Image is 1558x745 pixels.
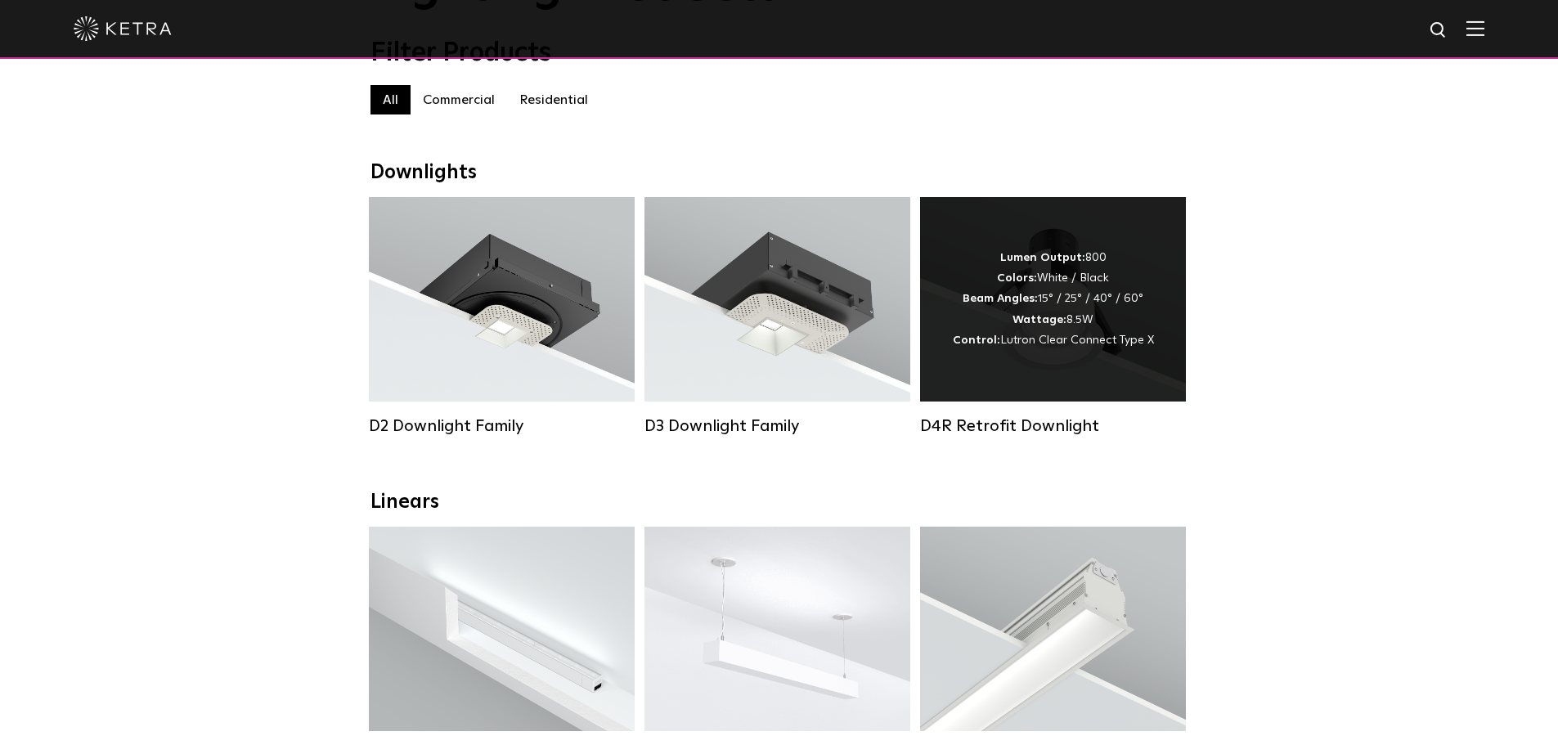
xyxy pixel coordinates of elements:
label: All [370,85,411,114]
strong: Lumen Output: [1000,252,1085,263]
div: D3 Downlight Family [644,416,910,436]
label: Commercial [411,85,507,114]
label: Residential [507,85,600,114]
strong: Colors: [997,272,1037,284]
img: search icon [1429,20,1449,41]
div: D4R Retrofit Downlight [920,416,1186,436]
span: Lutron Clear Connect Type X [1000,334,1154,346]
div: Linears [370,491,1188,514]
a: D4R Retrofit Downlight Lumen Output:800Colors:White / BlackBeam Angles:15° / 25° / 40° / 60°Watta... [920,197,1186,436]
div: D2 Downlight Family [369,416,635,436]
a: D3 Downlight Family Lumen Output:700 / 900 / 1100Colors:White / Black / Silver / Bronze / Paintab... [644,197,910,436]
img: ketra-logo-2019-white [74,16,172,41]
img: Hamburger%20Nav.svg [1466,20,1484,36]
div: 800 White / Black 15° / 25° / 40° / 60° 8.5W [953,248,1154,351]
a: D2 Downlight Family Lumen Output:1200Colors:White / Black / Gloss Black / Silver / Bronze / Silve... [369,197,635,436]
strong: Beam Angles: [963,293,1038,304]
strong: Wattage: [1012,314,1066,325]
div: Downlights [370,161,1188,185]
strong: Control: [953,334,1000,346]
